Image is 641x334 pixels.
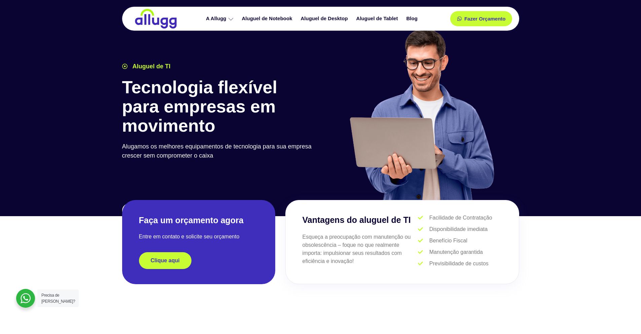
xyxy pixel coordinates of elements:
[607,302,641,334] iframe: Chat Widget
[131,62,171,71] span: Aluguel de TI
[347,28,496,200] img: aluguel de ti para startups
[139,233,258,241] p: Entre em contato e solicite seu orçamento
[428,214,492,222] span: Facilidade de Contratação
[134,8,178,29] img: locação de TI é Allugg
[139,215,258,226] h2: Faça um orçamento agora
[151,258,180,263] span: Clique aqui
[302,233,418,265] p: Esqueça a preocupação com manutenção ou obsolescência – foque no que realmente importa: impulsion...
[41,293,75,304] span: Precisa de [PERSON_NAME]?
[403,13,422,25] a: Blog
[428,248,483,256] span: Manutenção garantida
[122,78,317,136] h1: Tecnologia flexível para empresas em movimento
[302,214,418,227] h3: Vantagens do aluguel de TI
[122,142,317,160] p: Alugamos os melhores equipamentos de tecnologia para sua empresa crescer sem comprometer o caixa
[450,11,512,26] a: Fazer Orçamento
[428,237,467,245] span: Benefício Fiscal
[139,252,191,269] a: Clique aqui
[203,13,239,25] a: A Allugg
[239,13,297,25] a: Aluguel de Notebook
[464,16,506,21] span: Fazer Orçamento
[353,13,403,25] a: Aluguel de Tablet
[428,225,488,233] span: Disponibilidade imediata
[297,13,353,25] a: Aluguel de Desktop
[428,260,489,268] span: Previsibilidade de custos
